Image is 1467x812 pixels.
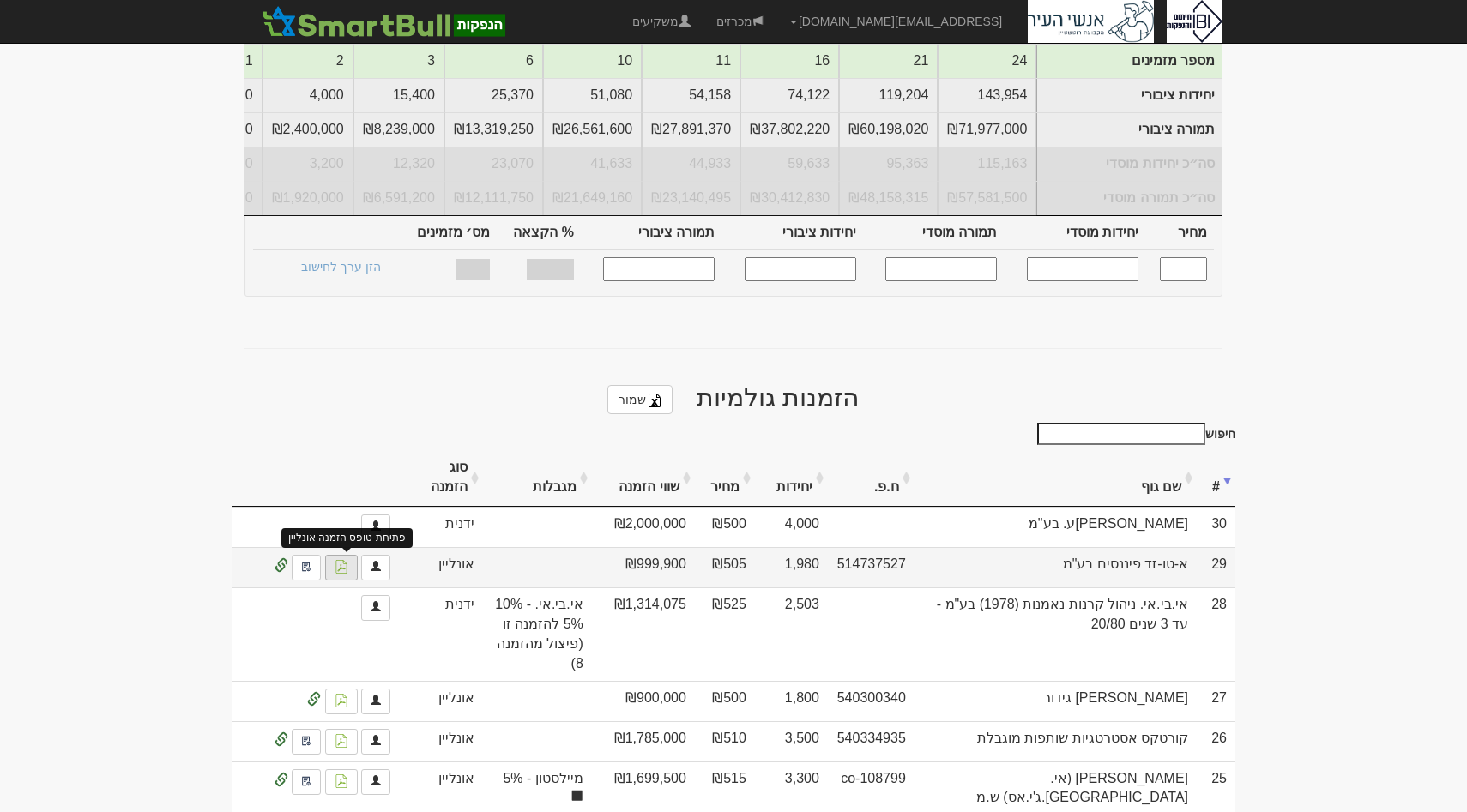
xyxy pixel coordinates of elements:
td: סה״כ יחידות [543,147,642,181]
label: חיפוש [1031,423,1235,445]
td: מספר מזמינים [642,44,740,78]
td: סה״כ תמורה מוסדי [1037,181,1222,215]
td: ₪900,000 [592,681,695,721]
td: תמורה ציבורי [444,112,543,147]
th: מחיר: activate to sort column ascending [695,449,755,507]
td: יחידות ציבורי [444,78,543,112]
td: סה״כ תמורה [543,181,642,215]
th: סוג הזמנה: activate to sort column ascending [399,449,483,507]
img: approved-contact.svg [301,774,311,788]
td: מספר מזמינים [444,44,543,78]
td: קורטקס אסטרטגיות שותפות מוגבלת [915,721,1197,761]
td: ₪2,000,000 [592,507,695,547]
td: ₪510 [695,721,755,761]
td: מספר מזמינים [263,44,353,78]
td: אונליין [399,547,483,587]
span: אי.בי.אי. - 10% [492,595,583,615]
td: סה״כ יחידות [353,147,444,181]
img: pdf-file-icon.png [335,734,348,748]
td: אונליין [399,721,483,761]
td: תמורה ציבורי [543,112,642,147]
a: שמור [607,385,673,414]
td: סה״כ יחידות [938,147,1036,181]
td: [PERSON_NAME] גידור [915,681,1197,721]
td: מספר מזמינים [353,44,444,78]
td: ₪500 [695,507,755,547]
img: pdf-file-icon.png [335,774,348,788]
td: 1,800 [755,681,828,721]
td: סה״כ תמורה [839,181,938,215]
td: ידנית [399,587,483,680]
td: אי.בי.אי. ניהול קרנות נאמנות (1978) בע"מ - עד 3 שנים 20/80 [915,587,1197,680]
td: מספר מזמינים [543,44,642,78]
td: ₪505 [695,547,755,587]
span: 5% להזמנה זו [492,615,583,635]
td: 4,000 [755,507,828,547]
div: פתיחת טופס הזמנה אונליין [281,528,413,548]
td: 26 [1197,721,1235,761]
td: סה״כ תמורה [938,181,1036,215]
th: תמורה ציבורי [581,216,722,250]
td: תמורה ציבורי [353,112,444,147]
td: סה״כ יחידות [839,147,938,181]
img: pdf-file-icon.png [335,694,348,707]
td: ₪500 [695,681,755,721]
td: 3,500 [755,721,828,761]
img: excel-file-black.png [648,394,661,407]
th: מס׳ מזמינים [399,216,497,250]
img: SmartBull Logo [257,4,510,39]
td: תמורה ציבורי [839,112,938,147]
td: ₪999,900 [592,547,695,587]
td: סה״כ יחידות [444,147,543,181]
td: סה״כ יחידות מוסדי [1037,147,1222,181]
td: ₪1,314,075 [592,587,695,680]
td: 30 [1197,507,1235,547]
td: יחידות ציבורי [353,78,444,112]
td: תמורה ציבורי [1037,113,1222,147]
td: יחידות ציבורי [938,78,1036,112]
td: מספר מזמינים [1037,45,1222,79]
th: תמורה מוסדי [863,216,1005,250]
td: 540334935 [828,721,915,761]
td: יחידות ציבורי [642,78,740,112]
th: מחיר [1145,216,1214,250]
td: יחידות ציבורי [740,78,839,112]
td: סה״כ תמורה [263,181,353,215]
td: תמורה ציבורי [938,112,1036,147]
td: 28 [1197,587,1235,680]
td: [PERSON_NAME]ע. בע"מ [915,507,1197,547]
td: 540300340 [828,681,915,721]
td: יחידות ציבורי [263,78,353,112]
h2: הזמנות גולמיות [232,383,1235,414]
td: 29 [1197,547,1235,587]
td: סה״כ יחידות [642,147,740,181]
td: יחידות ציבורי [1037,79,1222,113]
td: 2,503 [755,587,828,680]
td: סה״כ תמורה [353,181,444,215]
td: א-טו-זד פיננסים בע"מ [915,547,1197,587]
td: יחידות ציבורי [543,78,642,112]
span: מיילסטון - 5% [492,769,583,803]
td: מספר מזמינים [839,44,938,78]
td: מספר מזמינים [740,44,839,78]
td: סה״כ תמורה [444,181,543,215]
td: מספר מזמינים [938,44,1036,78]
img: approved-contact.svg [301,734,311,748]
th: ח.פ.: activate to sort column ascending [828,449,915,507]
img: pdf-file-icon.png [335,560,348,574]
td: 1,980 [755,547,828,587]
th: % הקצאה [497,216,581,250]
td: תמורה ציבורי [740,112,839,147]
th: יחידות מוסדי [1004,216,1145,250]
th: יחידות: activate to sort column ascending [755,449,828,507]
td: אונליין [399,681,483,721]
td: ₪525 [695,587,755,680]
th: מגבלות: activate to sort column ascending [483,449,592,507]
td: תמורה ציבורי [263,112,353,147]
td: סה״כ תמורה [740,181,839,215]
th: #: activate to sort column ascending [1197,449,1235,507]
input: חיפוש [1037,423,1205,445]
th: שווי הזמנה: activate to sort column ascending [592,449,695,507]
td: 514737527 [828,547,915,587]
td: יחידות ציבורי [839,78,938,112]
